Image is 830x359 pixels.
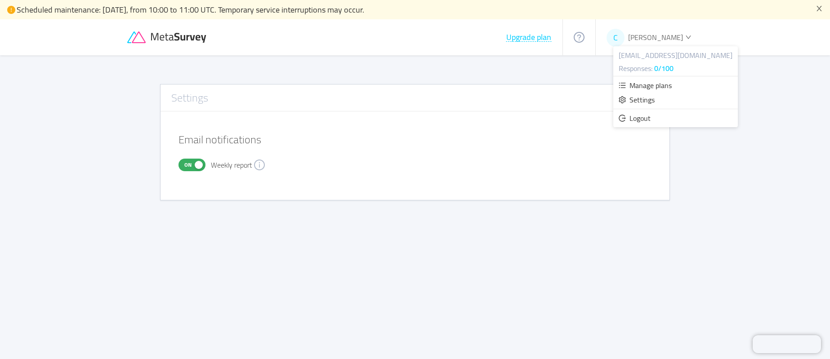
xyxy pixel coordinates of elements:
div: [EMAIL_ADDRESS][DOMAIN_NAME] [619,50,732,60]
a: icon: settingSettings [613,93,738,107]
h3: Email notifications [178,132,455,148]
span: Scheduled maintenance: [DATE], from 10:00 to 11:00 UTC. Temporary service interruptions may occur. [17,2,364,17]
span: C [613,29,618,47]
span: Settings [629,93,655,106]
i: icon: down [685,34,691,40]
button: icon: close [816,4,823,13]
i: icon: unordered-list [619,82,626,89]
i: icon: close [816,5,823,12]
i: icon: setting [619,96,626,103]
span: [PERSON_NAME] [628,31,683,44]
a: icon: unordered-listManage plans [613,78,738,93]
span: Weekly report [211,160,252,170]
button: Upgrade plan [506,33,552,42]
span: Logout [629,111,651,125]
i: icon: question-circle [574,32,585,43]
h3: Settings [171,90,208,106]
span: Manage plans [629,79,672,92]
i: icon: exclamation-circle [7,6,15,14]
iframe: Chatra live chat [753,335,821,353]
i: icon: logout [619,115,626,122]
i: icon: info-circle [254,160,265,170]
span: 0/100 [654,62,674,75]
span: Responses: [619,62,652,75]
span: On [182,159,194,171]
